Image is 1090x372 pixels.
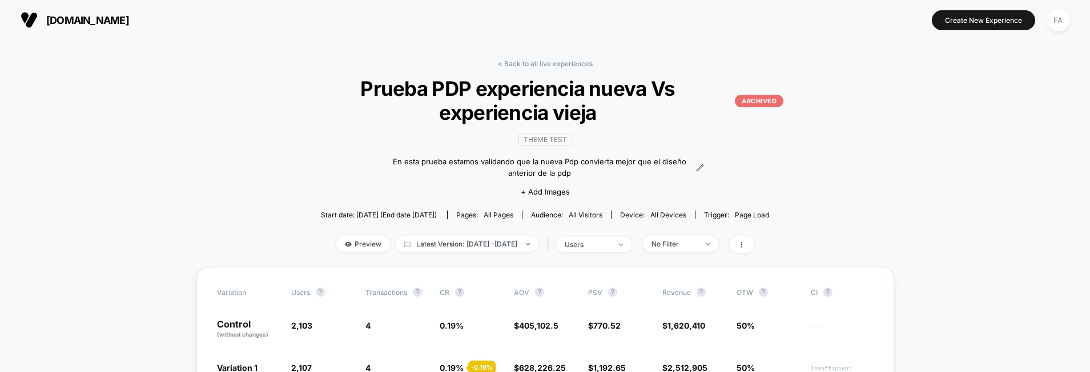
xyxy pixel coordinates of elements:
span: Theme Test [518,133,572,146]
span: $ [588,321,621,330]
span: Latest Version: [DATE] - [DATE] [396,236,538,252]
span: Variation [217,288,280,297]
span: CR [440,288,449,297]
span: 0.19 % [440,321,464,330]
button: ? [608,288,617,297]
span: users [291,288,310,297]
button: ? [759,288,768,297]
img: end [526,243,530,245]
span: PSV [588,288,602,297]
div: No Filter [651,240,697,248]
div: users [565,240,610,249]
button: ? [823,288,832,297]
p: ARCHIVED [735,95,783,107]
span: 770.52 [593,321,621,330]
span: 50% [737,321,755,330]
span: Start date: [DATE] (End date [DATE]) [321,211,437,219]
button: ? [535,288,544,297]
span: Transactions [365,288,407,297]
span: 1,620,410 [667,321,705,330]
p: Control [217,320,280,339]
span: | [544,236,556,253]
span: All Visitors [569,211,602,219]
span: (without changes) [217,331,268,338]
span: --- [811,322,874,339]
button: FA [1044,9,1073,32]
div: Audience: [531,211,602,219]
span: 405,102.5 [519,321,558,330]
img: Visually logo [21,11,38,29]
span: all pages [484,211,513,219]
span: 4 [365,321,371,330]
button: Create New Experience [932,10,1035,30]
span: En esta prueba estamos validando que la nueva Pdp convierta mejor que el diseño anterior de la pdp [386,156,693,179]
img: calendar [404,241,411,247]
button: ? [455,288,464,297]
button: [DOMAIN_NAME] [17,11,132,29]
button: ? [316,288,325,297]
span: AOV [514,288,529,297]
span: 2,103 [291,321,312,330]
div: FA [1047,9,1069,31]
span: $ [662,321,705,330]
span: Page Load [735,211,769,219]
div: Pages: [456,211,513,219]
span: Device: [611,211,695,219]
button: ? [413,288,422,297]
a: < Back to all live experiences [498,59,593,68]
span: + Add Images [521,187,570,196]
span: [DOMAIN_NAME] [46,14,129,26]
span: $ [514,321,558,330]
img: end [706,243,710,245]
span: Prueba PDP experiencia nueva Vs experiencia vieja [307,76,784,124]
span: all devices [650,211,686,219]
span: Revenue [662,288,691,297]
div: Trigger: [704,211,769,219]
span: Preview [336,236,390,252]
span: CI [811,288,874,297]
img: end [619,244,623,246]
span: OTW [737,288,799,297]
button: ? [697,288,706,297]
